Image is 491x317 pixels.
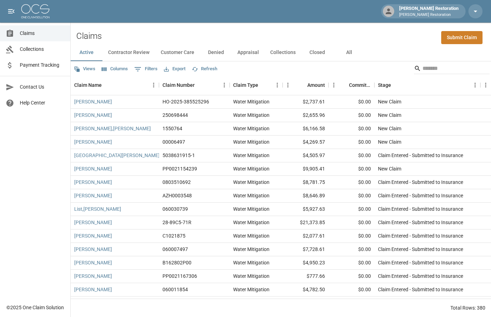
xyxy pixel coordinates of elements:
[219,80,230,90] button: Menu
[378,286,463,293] div: Claim Entered - Submitted to Insurance
[329,75,374,95] div: Committed Amount
[378,179,463,186] div: Claim Entered - Submitted to Insurance
[162,64,187,74] button: Export
[20,99,65,107] span: Help Center
[74,273,112,280] a: [PERSON_NAME]
[74,152,160,159] a: [GEOGRAPHIC_DATA][PERSON_NAME]
[71,44,102,61] button: Active
[329,80,339,90] button: Menu
[480,80,491,90] button: Menu
[162,205,188,213] div: 060030739
[74,98,112,105] a: [PERSON_NAME]
[283,109,329,122] div: $2,655.96
[74,219,112,226] a: [PERSON_NAME]
[162,125,182,132] div: 1550764
[258,80,268,90] button: Sort
[233,112,270,119] div: Water Mitigation
[283,162,329,176] div: $9,905.41
[162,138,185,145] div: 00006497
[283,229,329,243] div: $2,077.61
[329,270,374,283] div: $0.00
[148,80,159,90] button: Menu
[102,44,155,61] button: Contractor Review
[21,4,49,18] img: ocs-logo-white-transparent.png
[329,122,374,136] div: $0.00
[195,80,205,90] button: Sort
[233,286,270,293] div: Water Mitigation
[190,64,219,74] button: Refresh
[283,95,329,109] div: $2,737.61
[162,112,188,119] div: 250698444
[307,75,325,95] div: Amount
[71,75,159,95] div: Claim Name
[283,243,329,256] div: $7,728.61
[283,270,329,283] div: $777.66
[374,75,480,95] div: Stage
[283,216,329,229] div: $21,373.85
[450,304,485,311] div: Total Rows: 380
[283,283,329,297] div: $4,782.50
[162,98,209,105] div: HO-2025-385525296
[100,64,130,74] button: Select columns
[162,219,191,226] div: 28-89C5-71R
[162,179,191,186] div: 0803510692
[74,75,102,95] div: Claim Name
[162,259,191,266] div: B162802P00
[391,80,401,90] button: Sort
[162,152,195,159] div: 5038631915-1
[233,205,270,213] div: Water Mitigation
[378,75,391,95] div: Stage
[162,286,188,293] div: 060011854
[329,162,374,176] div: $0.00
[283,256,329,270] div: $4,950.23
[20,46,65,53] span: Collections
[74,232,112,239] a: [PERSON_NAME]
[162,273,197,280] div: PP0021167306
[162,246,188,253] div: 060007497
[283,189,329,203] div: $8,646.89
[414,63,490,76] div: Search
[200,44,232,61] button: Denied
[74,246,112,253] a: [PERSON_NAME]
[162,75,195,95] div: Claim Number
[74,286,112,293] a: [PERSON_NAME]
[378,232,463,239] div: Claim Entered - Submitted to Insurance
[74,112,112,119] a: [PERSON_NAME]
[233,125,270,132] div: Water Mitigation
[233,273,270,280] div: Water Mitigation
[283,122,329,136] div: $6,166.58
[329,297,374,310] div: $0.00
[233,98,270,105] div: Water Mitigation
[232,44,265,61] button: Appraisal
[233,232,270,239] div: Water Mitigation
[6,304,64,311] div: © 2025 One Claim Solution
[283,176,329,189] div: $8,781.75
[20,61,65,69] span: Payment Tracking
[283,75,329,95] div: Amount
[378,98,401,105] div: New Claim
[233,179,270,186] div: Water Mitigation
[399,12,459,18] p: [PERSON_NAME] Restoration
[159,75,230,95] div: Claim Number
[301,44,333,61] button: Closed
[162,192,192,199] div: AZH0003548
[76,31,102,41] h2: Claims
[339,80,349,90] button: Sort
[297,80,307,90] button: Sort
[102,80,112,90] button: Sort
[233,165,270,172] div: Water Mitigation
[230,75,283,95] div: Claim Type
[329,229,374,243] div: $0.00
[74,192,112,199] a: [PERSON_NAME]
[378,125,401,132] div: New Claim
[74,125,151,132] a: [PERSON_NAME],[PERSON_NAME]
[329,176,374,189] div: $0.00
[20,30,65,37] span: Claims
[162,232,185,239] div: C1021875
[396,5,461,18] div: [PERSON_NAME] Restoration
[74,165,112,172] a: [PERSON_NAME]
[283,297,329,310] div: $10,822.68
[283,80,293,90] button: Menu
[333,44,365,61] button: All
[233,259,270,266] div: Water Mitigation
